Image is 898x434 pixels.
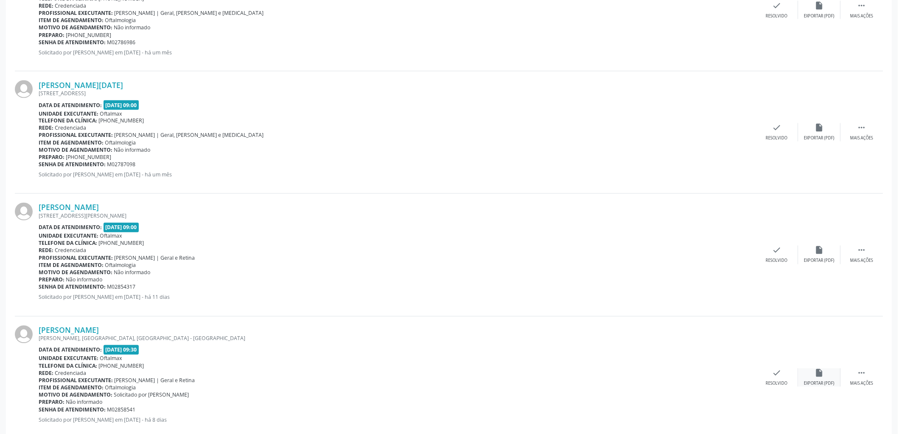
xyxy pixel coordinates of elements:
[114,24,151,31] span: Não informado
[39,224,102,231] b: Data de atendimento:
[39,102,102,109] b: Data de atendimento:
[39,406,106,414] b: Senha de atendimento:
[857,369,867,378] i: 
[39,262,104,269] b: Item de agendamento:
[39,377,113,384] b: Profissional executante:
[39,213,756,220] div: [STREET_ADDRESS][PERSON_NAME]
[39,49,756,56] p: Solicitado por [PERSON_NAME] em [DATE] - há um mês
[55,370,87,377] span: Credenciada
[815,123,824,133] i: insert_drive_file
[815,246,824,255] i: insert_drive_file
[39,161,106,168] b: Senha de atendimento:
[100,110,122,117] span: Oftalmax
[766,258,788,264] div: Resolvido
[15,203,33,221] img: img
[850,258,873,264] div: Mais ações
[39,17,104,24] b: Item de agendamento:
[39,171,756,179] p: Solicitado por [PERSON_NAME] em [DATE] - há um mês
[115,377,195,384] span: [PERSON_NAME] | Geral e Retina
[39,2,53,9] b: Rede:
[107,161,136,168] span: M02787098
[55,2,87,9] span: Credenciada
[39,203,99,212] a: [PERSON_NAME]
[39,370,53,377] b: Rede:
[857,246,867,255] i: 
[39,125,53,132] b: Rede:
[815,1,824,10] i: insert_drive_file
[105,262,136,269] span: Oftalmologia
[114,391,189,399] span: Solicitado por [PERSON_NAME]
[39,335,756,342] div: [PERSON_NAME], [GEOGRAPHIC_DATA], [GEOGRAPHIC_DATA] - [GEOGRAPHIC_DATA]
[772,369,782,378] i: check
[39,80,123,90] a: [PERSON_NAME][DATE]
[766,136,788,142] div: Resolvido
[39,294,756,301] p: Solicitado por [PERSON_NAME] em [DATE] - há 11 dias
[857,1,867,10] i: 
[772,246,782,255] i: check
[39,110,98,117] b: Unidade executante:
[15,326,33,343] img: img
[66,276,103,284] span: Não informado
[39,417,756,424] p: Solicitado por [PERSON_NAME] em [DATE] - há 8 dias
[39,233,98,240] b: Unidade executante:
[39,154,65,161] b: Preparo:
[55,125,87,132] span: Credenciada
[804,258,835,264] div: Exportar (PDF)
[804,136,835,142] div: Exportar (PDF)
[15,80,33,98] img: img
[115,132,264,139] span: [PERSON_NAME] | Geral, [PERSON_NAME] e [MEDICAL_DATA]
[39,132,113,139] b: Profissional executante:
[39,346,102,354] b: Data de atendimento:
[100,355,122,362] span: Oftalmax
[766,13,788,19] div: Resolvido
[815,369,824,378] i: insert_drive_file
[39,391,112,399] b: Motivo de agendamento:
[39,363,97,370] b: Telefone da clínica:
[804,381,835,387] div: Exportar (PDF)
[772,123,782,133] i: check
[104,345,139,355] span: [DATE] 09:30
[766,381,788,387] div: Resolvido
[39,384,104,391] b: Item de agendamento:
[99,240,144,247] span: [PHONE_NUMBER]
[772,1,782,10] i: check
[114,147,151,154] span: Não informado
[105,139,136,147] span: Oftalmologia
[39,90,756,97] div: [STREET_ADDRESS]
[39,9,113,17] b: Profissional executante:
[39,355,98,362] b: Unidade executante:
[107,39,136,46] span: M02786986
[850,136,873,142] div: Mais ações
[104,223,139,233] span: [DATE] 09:00
[39,147,112,154] b: Motivo de agendamento:
[39,269,112,276] b: Motivo de agendamento:
[850,381,873,387] div: Mais ações
[39,24,112,31] b: Motivo de agendamento:
[115,9,264,17] span: [PERSON_NAME] | Geral, [PERSON_NAME] e [MEDICAL_DATA]
[39,31,65,39] b: Preparo:
[66,399,103,406] span: Não informado
[66,31,112,39] span: [PHONE_NUMBER]
[107,284,136,291] span: M02854317
[100,233,122,240] span: Oftalmax
[115,255,195,262] span: [PERSON_NAME] | Geral e Retina
[114,269,151,276] span: Não informado
[99,363,144,370] span: [PHONE_NUMBER]
[104,100,139,110] span: [DATE] 09:00
[39,326,99,335] a: [PERSON_NAME]
[99,117,144,125] span: [PHONE_NUMBER]
[804,13,835,19] div: Exportar (PDF)
[850,13,873,19] div: Mais ações
[105,17,136,24] span: Oftalmologia
[39,240,97,247] b: Telefone da clínica:
[66,154,112,161] span: [PHONE_NUMBER]
[39,139,104,147] b: Item de agendamento:
[39,284,106,291] b: Senha de atendimento:
[39,39,106,46] b: Senha de atendimento:
[105,384,136,391] span: Oftalmologia
[107,406,136,414] span: M02858541
[39,276,65,284] b: Preparo:
[55,247,87,254] span: Credenciada
[39,117,97,125] b: Telefone da clínica:
[39,247,53,254] b: Rede:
